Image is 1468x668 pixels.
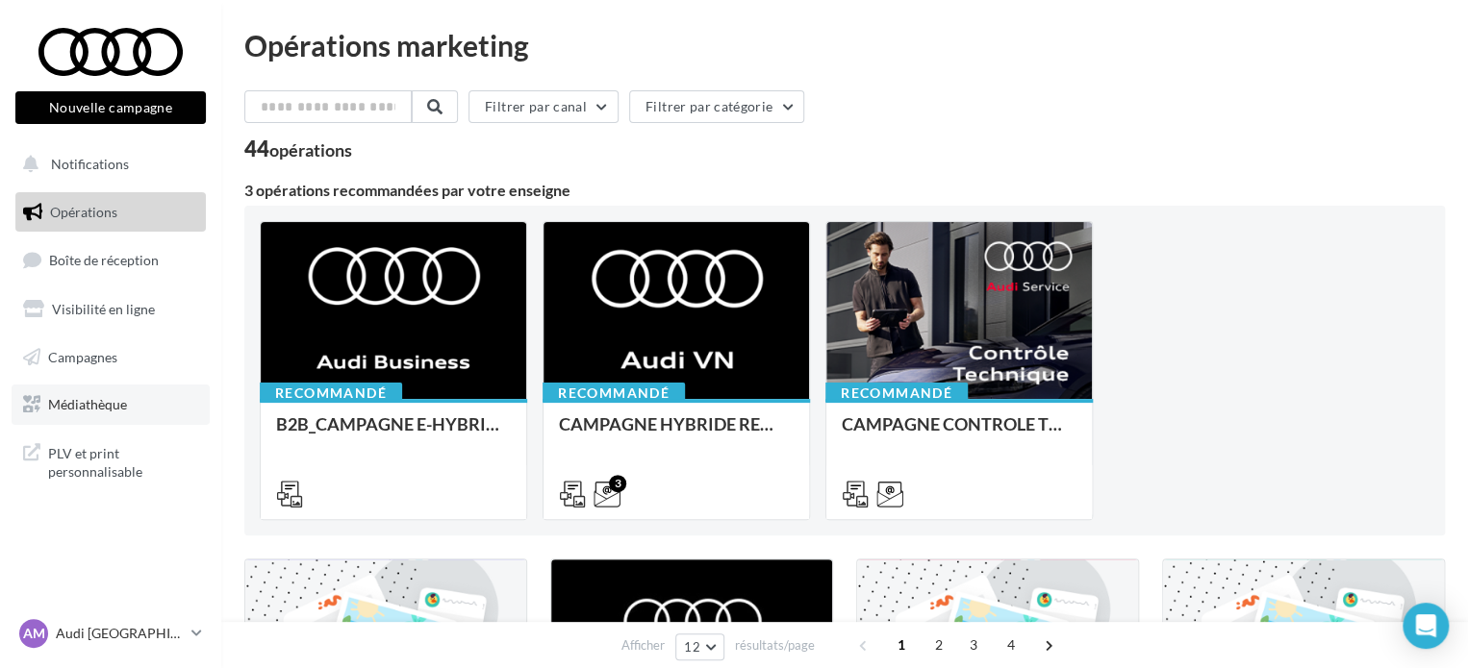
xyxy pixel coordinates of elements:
[48,348,117,364] span: Campagnes
[996,630,1026,660] span: 4
[12,337,210,378] a: Campagnes
[56,624,184,643] p: Audi [GEOGRAPHIC_DATA]
[49,252,159,268] span: Boîte de réception
[48,396,127,412] span: Médiathèque
[244,183,1445,198] div: 3 opérations recommandées par votre enseigne
[958,630,989,660] span: 3
[825,383,968,404] div: Recommandé
[924,630,954,660] span: 2
[621,636,665,655] span: Afficher
[12,289,210,330] a: Visibilité en ligne
[559,414,794,453] div: CAMPAGNE HYBRIDE RECHARGEABLE
[842,414,1076,453] div: CAMPAGNE CONTROLE TECHNIQUE 25€ OCTOBRE
[12,384,210,425] a: Médiathèque
[675,633,724,660] button: 12
[244,31,1445,60] div: Opérations marketing
[12,192,210,233] a: Opérations
[15,91,206,124] button: Nouvelle campagne
[15,615,206,652] a: AM Audi [GEOGRAPHIC_DATA]
[276,414,511,453] div: B2B_CAMPAGNE E-HYBRID OCTOBRE
[735,636,815,655] span: résultats/page
[269,141,352,159] div: opérations
[12,144,202,185] button: Notifications
[51,156,129,172] span: Notifications
[260,383,402,404] div: Recommandé
[609,475,626,492] div: 3
[50,204,117,220] span: Opérations
[23,624,45,643] span: AM
[629,90,804,123] button: Filtrer par catégorie
[12,433,210,489] a: PLV et print personnalisable
[1403,603,1449,649] div: Open Intercom Messenger
[886,630,917,660] span: 1
[12,239,210,281] a: Boîte de réception
[543,383,685,404] div: Recommandé
[48,440,198,482] span: PLV et print personnalisable
[244,138,352,160] div: 44
[52,301,155,317] span: Visibilité en ligne
[468,90,619,123] button: Filtrer par canal
[684,639,700,655] span: 12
